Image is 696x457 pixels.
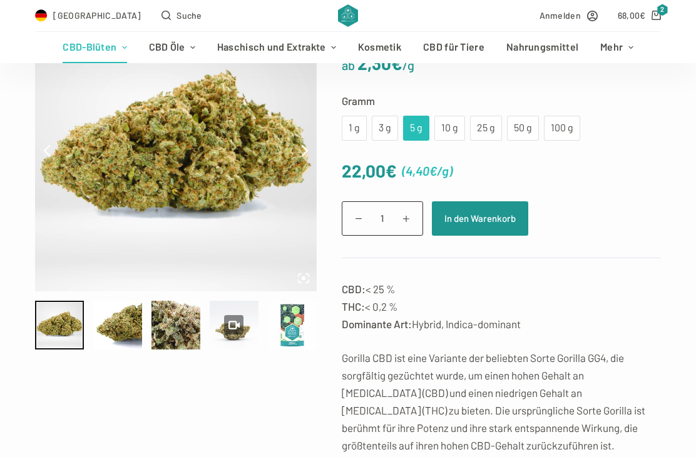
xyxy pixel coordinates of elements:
span: Anmelden [540,8,581,23]
bdi: 22,00 [342,160,397,181]
span: /g [402,58,414,73]
span: € [391,53,402,74]
span: /g [437,163,449,178]
a: Nahrungsmittel [495,32,589,63]
a: Mehr [590,32,644,63]
div: 25 g [478,120,494,136]
button: In den Warenkorb [432,201,528,236]
nav: Header-Menü [52,32,644,63]
strong: THC: [342,300,365,313]
div: 10 g [442,120,458,136]
bdi: 2,30 [357,53,402,74]
span: 2 [657,4,668,16]
img: flowers-greenhouse-gorilla_glue-product-v6 [35,10,317,291]
div: 3 g [379,120,391,136]
a: CBD-Blüten [52,32,138,63]
a: Anmelden [540,8,598,23]
button: Open search form [161,8,202,23]
bdi: 4,40 [406,163,437,178]
img: CBD Alchemy [338,4,357,27]
strong: CBD: [342,283,366,295]
span: € [640,10,645,21]
span: € [429,163,437,178]
a: CBD Öle [138,32,206,63]
div: 1 g [349,120,359,136]
div: 100 g [551,120,573,136]
strong: Dominante Art: [342,318,412,330]
p: < 25 % < 0,2 % Hybrid, Indica-dominant [342,280,661,333]
span: [GEOGRAPHIC_DATA] [53,8,141,23]
span: ab [342,58,355,73]
label: Gramm [342,92,661,109]
a: Haschisch und Extrakte [206,32,347,63]
span: € [386,160,397,181]
p: Gorilla CBD ist eine Variante der beliebten Sorte Gorilla GG4, die sorgfältig gezüchtet wurde, um... [342,349,661,454]
bdi: 68,00 [618,10,646,21]
span: ( ) [402,161,453,181]
a: Kosmetik [347,32,412,63]
input: Produktmenge [342,201,423,236]
img: DE Flag [35,9,48,22]
div: 5 g [411,120,422,136]
a: Select Country [35,8,141,23]
a: CBD für Tiere [412,32,496,63]
a: Shopping cart [618,8,662,23]
div: 50 g [514,120,531,136]
span: Suche [177,8,202,23]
